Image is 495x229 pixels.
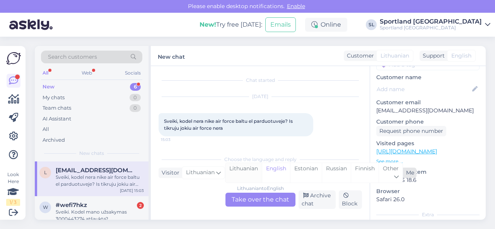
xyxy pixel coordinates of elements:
[6,199,20,206] div: 1 / 3
[376,73,480,81] p: Customer name
[48,53,97,61] span: Search customers
[376,126,446,136] div: Request phone number
[380,25,482,31] div: Sportland [GEOGRAPHIC_DATA]
[159,93,362,100] div: [DATE]
[44,170,47,175] span: l
[41,68,50,78] div: All
[376,107,480,115] p: [EMAIL_ADDRESS][DOMAIN_NAME]
[43,204,48,210] span: w
[339,190,362,209] div: Block
[403,169,414,177] div: Me
[376,187,480,195] p: Browser
[43,136,65,144] div: Archived
[285,3,307,10] span: Enable
[380,19,490,31] a: Sportland [GEOGRAPHIC_DATA]Sportland [GEOGRAPHIC_DATA]
[43,104,71,112] div: Team chats
[80,68,94,78] div: Web
[376,118,480,126] p: Customer phone
[79,150,104,157] span: New chats
[56,209,144,222] div: Sveiki. Kodel mano užsakymas 3000443274 atšaukta?
[380,19,482,25] div: Sportland [GEOGRAPHIC_DATA]
[130,104,141,112] div: 0
[381,52,409,60] span: Lithuanian
[376,148,437,155] a: [URL][DOMAIN_NAME]
[376,168,480,176] p: Operating system
[158,51,185,61] label: New chat
[56,167,136,174] span: laukytesaule@gmail.com
[265,17,296,32] button: Emails
[200,21,216,28] b: New!
[376,176,480,184] p: iPhone OS 18.6
[130,83,141,91] div: 6
[420,52,445,60] div: Support
[305,18,347,32] div: Online
[159,169,179,177] div: Visitor
[376,211,480,218] div: Extra
[225,193,295,207] div: Take over the chat
[376,98,480,107] p: Customer email
[6,171,20,206] div: Look Here
[200,20,262,29] div: Try free [DATE]:
[186,168,215,177] span: Lithuanian
[237,185,284,192] div: Lithuanian to English
[56,174,144,188] div: Sveiki, kodel nera nike air force baltu el parduotuveje? Is tikruju jokiu air force nera
[43,115,71,123] div: AI Assistant
[262,163,290,183] div: English
[376,139,480,148] p: Visited pages
[344,52,374,60] div: Customer
[43,126,49,133] div: All
[290,163,322,183] div: Estonian
[366,19,377,30] div: SL
[299,190,336,209] div: Archive chat
[383,165,399,172] span: Other
[225,163,262,183] div: Lithuanian
[159,156,362,163] div: Choose the language and reply
[123,68,142,78] div: Socials
[120,188,144,193] div: [DATE] 15:03
[159,77,362,84] div: Chat started
[377,85,471,93] input: Add name
[6,52,21,64] img: Askly Logo
[43,94,65,102] div: My chats
[43,83,55,91] div: New
[161,137,190,142] span: 15:03
[376,158,480,165] p: See more ...
[164,118,294,131] span: Sveiki, kodel nera nike air force baltu el parduotuveje? Is tikruju jokiu air force nera
[351,163,379,183] div: Finnish
[376,195,480,204] p: Safari 26.0
[451,52,471,60] span: English
[130,94,141,102] div: 0
[56,202,87,209] span: #wefi7hkz
[137,202,144,209] div: 2
[322,163,351,183] div: Russian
